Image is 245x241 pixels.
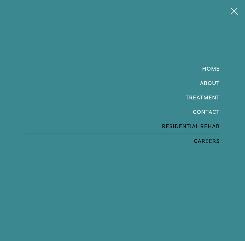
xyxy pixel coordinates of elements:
span: Residential Rehab [162,123,220,130]
a: Treatment [25,91,221,104]
span: Home [202,65,220,73]
a: Home [25,63,221,75]
span: About [25,81,220,86]
a: Contact [25,106,221,119]
span: Careers [194,137,220,145]
a: Residential Rehab [25,120,221,133]
a: Careers [25,135,221,148]
span: Contact [25,109,220,115]
a: About [25,77,221,90]
span: Treatment [25,95,220,101]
